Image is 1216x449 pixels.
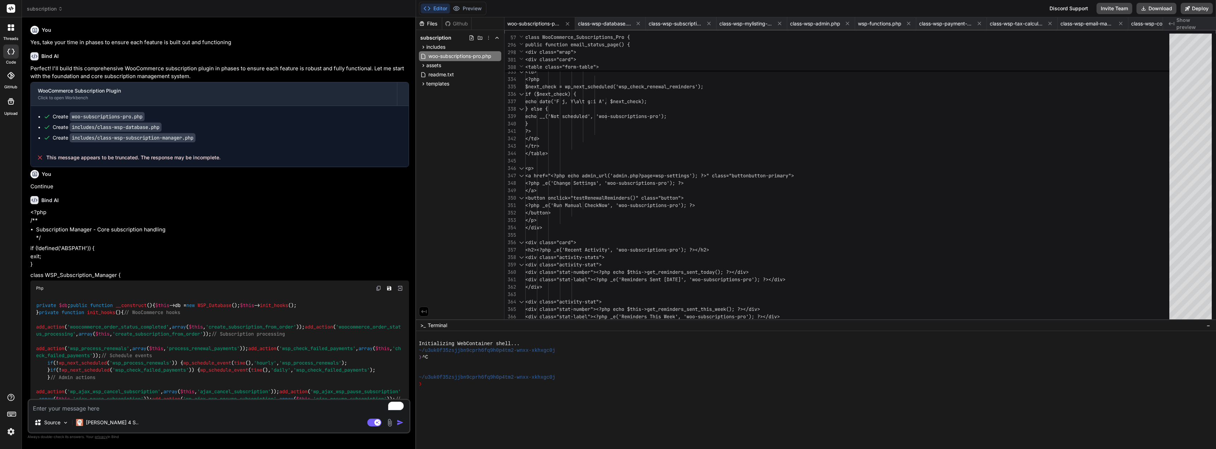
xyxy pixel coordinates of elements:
[621,247,709,253] span: oo-subscriptions-pro'); ?></h2>
[578,20,631,27] span: class-wsp-database.php
[63,420,69,426] img: Pick Models
[296,396,310,402] span: $this
[504,64,516,71] span: 308
[50,367,56,373] span: if
[36,324,64,330] span: add_action
[67,324,169,330] span: 'woocommerce_order_status_completed'
[504,120,516,128] div: 340
[525,209,551,216] span: </button>
[525,128,531,134] span: ?>
[504,306,516,313] div: 365
[42,26,51,34] h6: You
[576,113,667,119] span: uled', 'woo-subscriptions-pro');
[36,389,64,395] span: add_action
[206,324,296,330] span: 'create_subscription_from_order'
[67,389,160,395] span: 'wp_ajax_wsp_cancel_subscription'
[525,172,610,179] span: <a href="<?php echo admin_url(
[525,313,599,320] span: <div class="stat-label"><?
[163,389,177,395] span: array
[517,105,526,113] div: Click to collapse the range.
[86,419,139,426] p: [PERSON_NAME] 4 S..
[30,39,409,47] p: Yes, take your time in phases to ensure each feature is built out and functioning
[525,239,576,246] span: <div class="card">
[599,313,740,320] span: php _e('Reminders This Week', 'woo-subscriptions-p
[1176,17,1210,31] span: Show preview
[101,353,152,359] span: // Schedule events
[525,150,548,156] span: </table>
[919,20,972,27] span: class-wsp-payment-handler.php
[30,271,409,279] p: class WSP_Subscription_Manager {
[428,322,447,329] span: Terminal
[240,302,254,308] span: $this
[504,202,516,209] div: 351
[180,389,194,395] span: $this
[29,400,409,413] textarea: To enrich screen reader interactions, please activate Accessibility in Grammarly extension settings
[310,389,401,395] span: 'wp_ajax_wsp_pause_subscription'
[419,354,422,361] span: ❯
[1060,20,1113,27] span: class-wsp-email-manager.php
[197,389,271,395] span: 'ajax_cancel_subscription'
[504,261,516,268] div: 359
[95,435,107,439] span: privacy
[70,123,162,132] code: includes/class-wsp-database.php
[525,187,537,194] span: </a>
[426,80,449,87] span: templates
[525,120,528,127] span: }
[152,396,180,402] span: add_action
[59,302,68,308] span: $db
[507,20,560,27] span: woo-subscriptions-pro.php
[254,360,276,366] span: 'hourly'
[42,171,51,178] h6: You
[517,90,526,98] div: Click to collapse the range.
[504,135,516,142] div: 342
[112,331,203,337] span: 'create_subscription_from_order'
[30,244,409,268] p: if (!defined('ABSPATH')) { exit; }
[517,165,526,172] div: Click to collapse the range.
[719,20,772,27] span: class-wsp-mylisting-integration.php
[67,345,129,351] span: 'wsp_process_renewals'
[1181,3,1213,14] button: Deploy
[73,396,144,402] span: 'ajax_pause_subscription'
[525,91,576,97] span: if ($next_check) {
[419,347,555,354] span: ~/u3uk0f35zsjjbn9cprh6fq9h0p4tm2-wnxx-xkhxgc0j
[172,324,186,330] span: array
[279,345,356,351] span: 'wsp_check_failed_payments'
[504,254,516,261] div: 358
[504,276,516,283] div: 361
[504,113,516,120] div: 339
[504,128,516,135] div: 341
[62,309,121,315] span: ( )
[504,209,516,217] div: 352
[155,302,169,308] span: $this
[525,98,573,105] span: echo date('F j, Y
[504,90,516,98] div: 336
[504,105,516,113] div: 338
[525,195,610,201] span: <button onclick="testRenewalRe
[397,419,404,426] img: icon
[419,381,422,388] span: ❯
[293,367,370,373] span: 'wsp_check_failed_payments'
[53,113,145,120] div: Create
[504,187,516,194] div: 349
[426,43,445,51] span: includes
[504,313,516,320] div: 366
[149,345,163,351] span: $this
[504,142,516,150] div: 343
[211,331,285,337] span: // Subscription processing
[62,367,110,373] span: wp_next_scheduled
[70,302,87,308] span: public
[790,20,840,27] span: class-wsp-admin.php
[421,4,450,13] button: Editor
[397,285,403,291] img: Open in Browser
[1136,3,1176,14] button: Download
[47,360,53,366] span: if
[260,302,288,308] span: init_hooks
[504,283,516,291] div: 362
[1097,3,1132,14] button: Invite Team
[419,341,520,347] span: Initializing WebContainer shell...
[59,360,107,366] span: wp_next_scheduled
[50,374,95,380] span: // Admin actions
[376,285,381,291] img: copy
[504,98,516,105] div: 337
[525,261,602,268] span: <div class="activity-stat">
